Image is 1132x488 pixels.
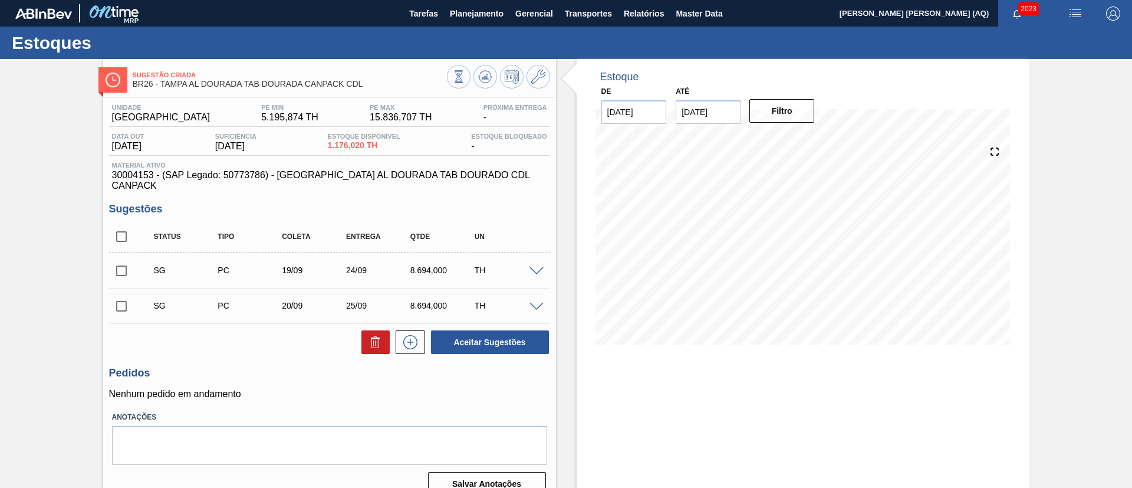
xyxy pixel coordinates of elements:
[215,266,286,275] div: Pedido de Compra
[215,133,256,140] span: Suficiência
[215,232,286,241] div: Tipo
[483,104,547,111] span: Próxima Entrega
[112,141,144,152] span: [DATE]
[112,162,547,169] span: Material ativo
[15,8,72,19] img: TNhmsLtSVTkK8tSr43FrP2fwEKptu5GPRR3wAAAABJRU5ErkJggg==
[471,133,547,140] span: Estoque Bloqueado
[112,112,210,123] span: [GEOGRAPHIC_DATA]
[431,330,549,354] button: Aceitar Sugestões
[1106,6,1120,21] img: Logout
[12,36,221,50] h1: Estoques
[279,301,350,310] div: 20/09/2025
[343,301,414,310] div: 25/09/2025
[468,133,549,152] div: -
[447,65,470,89] button: Visão Geral dos Estoques
[370,104,432,111] span: PE MAX
[407,301,479,310] div: 8.694,000
[215,141,256,152] span: [DATE]
[112,170,547,191] span: 30004153 - (SAP Legado: 50773786) - [GEOGRAPHIC_DATA] AL DOURADA TAB DOURADO CDL CANPACK
[500,65,524,89] button: Programar Estoque
[425,329,550,355] div: Aceitar Sugestões
[407,266,479,275] div: 8.694,000
[601,100,667,124] input: dd/mm/yyyy
[473,65,497,89] button: Atualizar Gráfico
[526,65,550,89] button: Ir ao Master Data / Geral
[472,266,543,275] div: TH
[151,301,222,310] div: Sugestão Criada
[106,73,120,87] img: Ícone
[600,71,639,83] div: Estoque
[601,87,611,96] label: De
[109,389,550,399] p: Nenhum pedido em andamento
[481,104,550,123] div: -
[215,301,286,310] div: Pedido de Compra
[1018,2,1039,15] span: 2023
[676,87,689,96] label: Até
[472,301,543,310] div: TH
[112,133,144,140] span: Data out
[279,232,350,241] div: Coleta
[328,141,400,150] span: 1.176,020 TH
[998,5,1036,22] button: Notificações
[356,330,390,354] div: Excluir Sugestões
[676,100,741,124] input: dd/mm/yyyy
[109,203,550,215] h3: Sugestões
[624,6,664,21] span: Relatórios
[390,330,425,354] div: Nova sugestão
[472,232,543,241] div: UN
[109,367,550,379] h3: Pedidos
[370,112,432,123] span: 15.836,707 TH
[409,6,438,21] span: Tarefas
[133,71,447,78] span: Sugestão Criada
[515,6,553,21] span: Gerencial
[407,232,479,241] div: Qtde
[343,232,414,241] div: Entrega
[151,232,222,241] div: Status
[343,266,414,275] div: 24/09/2025
[565,6,612,21] span: Transportes
[261,112,318,123] span: 5.195,874 TH
[450,6,504,21] span: Planejamento
[676,6,722,21] span: Master Data
[1068,6,1082,21] img: userActions
[151,266,222,275] div: Sugestão Criada
[112,104,210,111] span: Unidade
[749,99,815,123] button: Filtro
[133,80,447,89] span: BR26 - TAMPA AL DOURADA TAB DOURADA CANPACK CDL
[112,409,547,426] label: Anotações
[279,266,350,275] div: 19/09/2025
[261,104,318,111] span: PE MIN
[328,133,400,140] span: Estoque Disponível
